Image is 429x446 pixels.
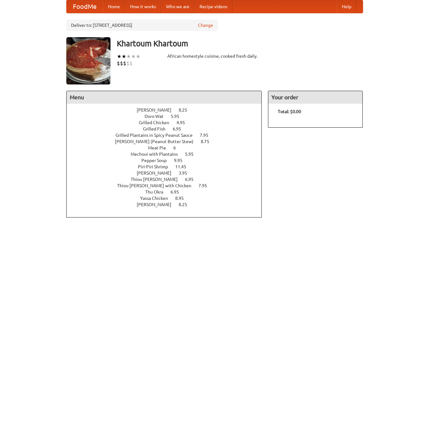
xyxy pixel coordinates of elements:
div: Deliver to: [STREET_ADDRESS] [66,20,218,31]
b: Total: $0.00 [278,109,301,114]
span: Grilled Fish [143,126,172,131]
a: Meat Pie 6 [148,145,188,150]
a: Home [103,0,125,13]
span: Meat Pie [148,145,172,150]
a: FoodMe [67,0,103,13]
img: angular.jpg [66,37,110,84]
li: $ [123,60,126,67]
li: ★ [126,53,131,60]
span: Thiou [PERSON_NAME] [131,177,184,182]
a: Who we are [161,0,194,13]
a: Thiou [PERSON_NAME] 6.95 [131,177,205,182]
a: How it works [125,0,161,13]
span: 5.95 [185,152,200,157]
a: [PERSON_NAME] 3.95 [137,171,199,176]
h4: Your order [268,91,362,104]
span: 7.95 [199,183,213,188]
a: [PERSON_NAME] 8.25 [137,202,199,207]
span: 3.95 [179,171,194,176]
span: 11.45 [175,164,193,169]
a: Piri-Piri Shrimp 11.45 [138,164,198,169]
a: Thiou [PERSON_NAME] with Chicken 7.95 [117,183,219,188]
span: 4.95 [176,120,191,125]
a: Help [337,0,356,13]
span: Thiou [PERSON_NAME] with Chicken [117,183,198,188]
span: 8.95 [175,196,190,201]
span: 5.95 [171,114,186,119]
a: Pepper Soup 9.95 [141,158,194,163]
span: 9.95 [174,158,189,163]
span: 6.95 [173,126,188,131]
a: Grilled Fish 6.95 [143,126,193,131]
li: $ [117,60,120,67]
li: $ [120,60,123,67]
a: [PERSON_NAME] 8.25 [137,107,199,113]
li: $ [129,60,133,67]
li: ★ [131,53,136,60]
span: Yassa Chicken [140,196,174,201]
span: 6.95 [170,189,185,194]
span: Pepper Soup [141,158,173,163]
span: Mechoui with Plantains [131,152,184,157]
span: Piri-Piri Shrimp [138,164,174,169]
span: 6.95 [185,177,200,182]
h4: Menu [67,91,262,104]
h3: Khartoum Khartoum [117,37,363,50]
li: $ [126,60,129,67]
a: Grilled Chicken 4.95 [139,120,197,125]
li: ★ [117,53,122,60]
a: Doro Wat 5.95 [145,114,191,119]
div: African homestyle cuisine, cooked fresh daily. [167,53,262,59]
a: Recipe videos [194,0,232,13]
span: [PERSON_NAME] (Peanut Butter Stew) [115,139,200,144]
span: Doro Wat [145,114,170,119]
span: Grilled Chicken [139,120,176,125]
span: Thu Okra [145,189,170,194]
a: Mechoui with Plantains 5.95 [131,152,205,157]
span: [PERSON_NAME] [137,107,178,113]
span: 6 [173,145,182,150]
a: Grilled Plantains in Spicy Peanut Sauce 7.95 [116,133,220,138]
a: [PERSON_NAME] (Peanut Butter Stew) 8.75 [115,139,221,144]
span: 8.25 [179,107,194,113]
span: [PERSON_NAME] [137,202,178,207]
span: [PERSON_NAME] [137,171,178,176]
li: ★ [136,53,140,60]
li: ★ [122,53,126,60]
span: 7.95 [200,133,215,138]
a: Thu Okra 6.95 [145,189,191,194]
span: 8.75 [201,139,216,144]
a: Change [198,22,213,28]
span: Grilled Plantains in Spicy Peanut Sauce [116,133,199,138]
span: 8.25 [179,202,194,207]
a: Yassa Chicken 8.95 [140,196,195,201]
